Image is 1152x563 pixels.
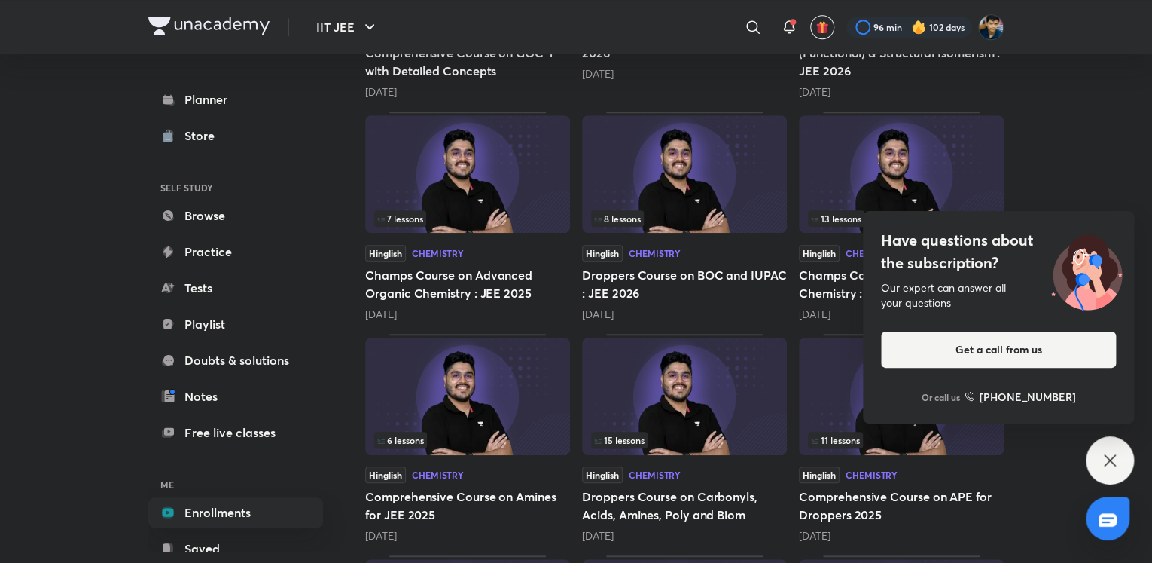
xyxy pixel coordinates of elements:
div: 9 months ago [799,528,1004,543]
button: IIT JEE [307,12,388,42]
div: Chemistry [629,249,681,258]
span: 7 lessons [377,214,423,223]
a: Planner [148,84,323,115]
a: Notes [148,381,323,412]
h5: Droppers Course on BOC and IUPAC : JEE 2026 [582,266,787,302]
img: Thumbnail [365,338,570,455]
div: infocontainer [374,210,561,227]
div: 4 months ago [799,307,1004,322]
div: infocontainer [591,210,778,227]
div: infosection [591,432,778,448]
h5: Champs Course on Organic Chemistry : JEE 2025 [799,266,1004,302]
div: left [808,432,995,448]
img: avatar [815,20,829,34]
a: Store [148,121,323,151]
div: Comprehensive Course on APE for Droppers 2025 [799,334,1004,543]
div: infosection [808,432,995,448]
img: Thumbnail [582,115,787,233]
span: Hinglish [365,467,406,483]
img: Thumbnail [799,115,1004,233]
span: Hinglish [799,245,840,262]
div: infocontainer [591,432,778,448]
img: streak [911,20,926,35]
h6: ME [148,472,323,497]
button: Get a call from us [881,332,1116,368]
div: Chemistry [412,249,464,258]
div: Champs Course on Advanced Organic Chemistry : JEE 2025 [365,112,570,321]
div: Droppers Course on BOC and IUPAC : JEE 2026 [582,112,787,321]
a: Practice [148,237,323,267]
h5: Droppers Course on Carbonyls, Acids, Amines, Poly and Biom [582,488,787,524]
div: infocontainer [808,210,995,227]
div: 3 months ago [365,307,570,322]
img: SHREYANSH GUPTA [978,14,1004,40]
div: infosection [374,210,561,227]
a: Tests [148,273,323,303]
div: infosection [374,432,561,448]
a: Free live classes [148,418,323,448]
div: 3 months ago [582,307,787,322]
img: Company Logo [148,17,270,35]
h5: Champs Course on Advanced Organic Chemistry : JEE 2025 [365,266,570,302]
button: avatar [810,15,834,39]
div: Chemistry [412,470,464,479]
div: infosection [591,210,778,227]
h6: [PHONE_NUMBER] [980,389,1076,405]
span: 6 lessons [377,436,424,445]
span: 8 lessons [594,214,641,223]
img: Thumbnail [799,338,1004,455]
span: Hinglish [365,245,406,262]
div: 8 months ago [582,528,787,543]
div: infocontainer [374,432,561,448]
div: Chemistry [629,470,681,479]
a: Doubts & solutions [148,345,323,375]
div: Our expert can answer all your questions [881,280,1116,311]
div: 2 months ago [582,66,787,81]
a: Playlist [148,309,323,339]
div: Chemistry [846,470,898,479]
div: 2 months ago [365,84,570,99]
h6: SELF STUDY [148,175,323,200]
p: Or call us [922,390,960,404]
a: Company Logo [148,17,270,38]
span: 11 lessons [811,436,860,445]
img: Thumbnail [582,338,787,455]
span: Hinglish [582,245,623,262]
a: Enrollments [148,497,323,528]
div: left [591,210,778,227]
img: ttu_illustration_new.svg [1039,229,1134,311]
div: left [591,432,778,448]
span: Hinglish [582,467,623,483]
div: left [374,210,561,227]
div: Chemistry [846,249,898,258]
a: Browse [148,200,323,231]
h4: Have questions about the subscription? [881,229,1116,274]
div: Comprehensive Course on Amines for JEE 2025 [365,334,570,543]
div: 3 months ago [799,84,1004,99]
a: [PHONE_NUMBER] [965,389,1076,405]
div: Store [184,127,224,145]
div: left [808,210,995,227]
img: Thumbnail [365,115,570,233]
div: Champs Course on Organic Chemistry : JEE 2025 [799,112,1004,321]
div: 6 months ago [365,528,570,543]
span: Hinglish [799,467,840,483]
div: infosection [808,210,995,227]
span: 13 lessons [811,214,861,223]
h5: Comprehensive Course on Amines for JEE 2025 [365,488,570,524]
div: Droppers Course on Carbonyls, Acids, Amines, Poly and Biom [582,334,787,543]
h5: Comprehensive Course on APE for Droppers 2025 [799,488,1004,524]
div: left [374,432,561,448]
div: infocontainer [808,432,995,448]
span: 15 lessons [594,436,645,445]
